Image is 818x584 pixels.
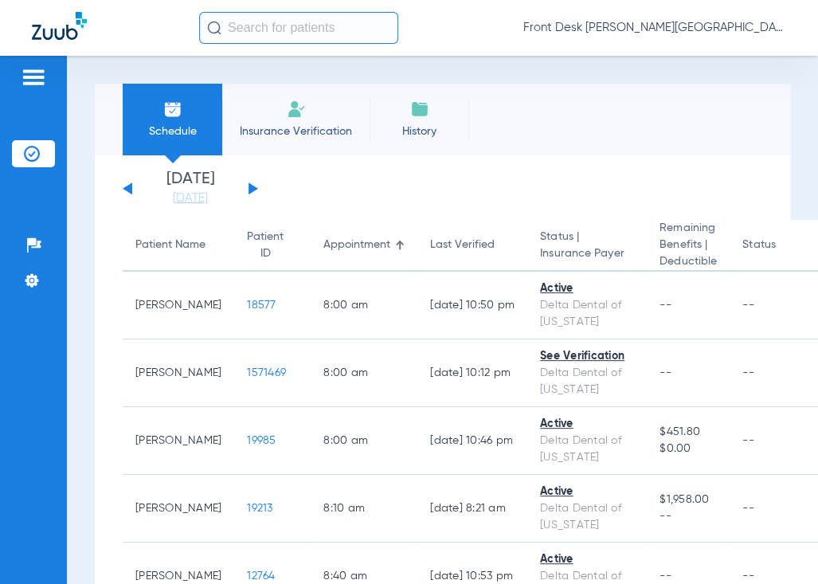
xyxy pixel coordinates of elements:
a: [DATE] [143,190,238,206]
input: Search for patients [199,12,398,44]
td: [PERSON_NAME] [123,339,234,407]
td: [DATE] 10:12 PM [417,339,527,407]
div: Appointment [323,237,390,253]
td: [DATE] 10:50 PM [417,272,527,339]
div: See Verification [540,348,634,365]
span: Front Desk [PERSON_NAME][GEOGRAPHIC_DATA] - [PERSON_NAME][GEOGRAPHIC_DATA] | My Community Dental ... [523,20,786,36]
span: 19213 [247,503,272,514]
div: Patient Name [135,237,221,253]
span: 19985 [247,435,276,446]
div: Delta Dental of [US_STATE] [540,500,634,534]
div: Patient Name [135,237,205,253]
td: 8:10 AM [311,475,417,543]
span: $1,958.00 [659,492,717,508]
span: Insurance Verification [234,123,358,139]
span: -- [659,570,671,582]
div: Delta Dental of [US_STATE] [540,433,634,466]
span: Schedule [135,123,210,139]
td: [DATE] 8:21 AM [417,475,527,543]
td: 8:00 AM [311,272,417,339]
div: Active [540,280,634,297]
th: Remaining Benefits | [647,220,730,272]
div: Active [540,484,634,500]
img: Manual Insurance Verification [287,100,306,119]
td: [DATE] 10:46 PM [417,407,527,475]
div: Delta Dental of [US_STATE] [540,365,634,398]
td: [PERSON_NAME] [123,475,234,543]
div: Last Verified [430,237,515,253]
td: 8:00 AM [311,407,417,475]
div: Appointment [323,237,405,253]
span: -- [659,508,717,525]
span: Insurance Payer [540,245,634,262]
div: Last Verified [430,237,495,253]
span: 18577 [247,300,276,311]
img: Search Icon [207,21,221,35]
img: Schedule [163,100,182,119]
td: 8:00 AM [311,339,417,407]
span: 12764 [247,570,275,582]
span: -- [659,367,671,378]
div: Active [540,416,634,433]
span: History [382,123,457,139]
span: $451.80 [659,424,717,441]
span: $0.00 [659,441,717,457]
span: Deductible [659,253,717,270]
th: Status | [527,220,647,272]
img: Zuub Logo [32,12,87,40]
div: Delta Dental of [US_STATE] [540,297,634,331]
img: History [410,100,429,119]
td: [PERSON_NAME] [123,407,234,475]
div: Active [540,551,634,568]
div: Patient ID [247,229,284,262]
img: hamburger-icon [21,68,46,87]
td: [PERSON_NAME] [123,272,234,339]
li: [DATE] [143,171,238,206]
span: -- [659,300,671,311]
span: 1571469 [247,367,286,378]
div: Patient ID [247,229,298,262]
